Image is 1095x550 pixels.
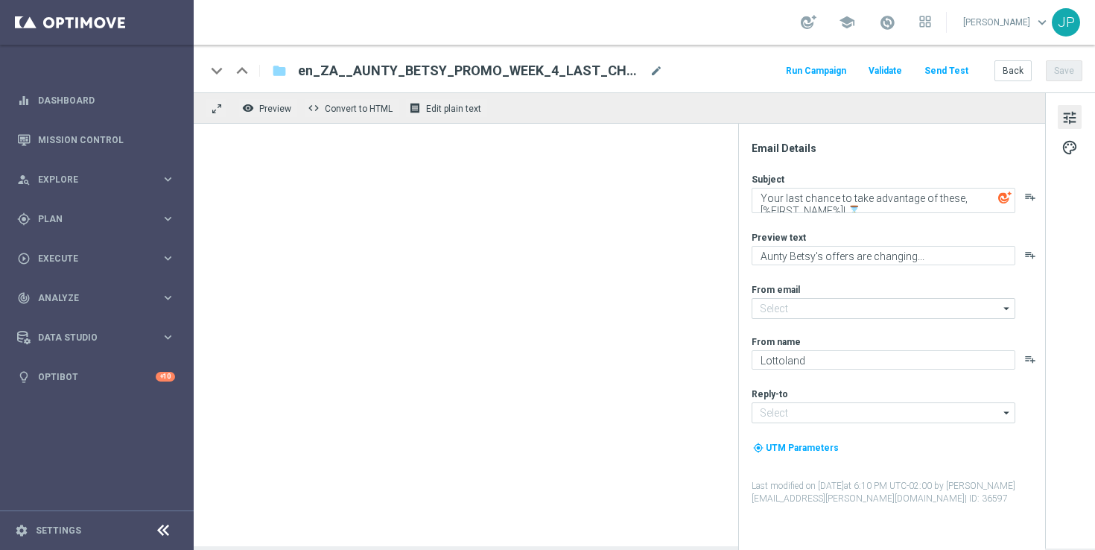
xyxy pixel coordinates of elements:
span: Data Studio [38,333,161,342]
span: school [839,14,855,31]
button: Back [994,60,1032,81]
span: code [308,102,320,114]
div: +10 [156,372,175,382]
span: UTM Parameters [766,443,839,453]
button: Data Studio keyboard_arrow_right [16,332,176,344]
span: Explore [38,175,161,184]
button: folder [270,59,288,83]
button: palette [1058,135,1082,159]
button: equalizer Dashboard [16,95,176,107]
span: keyboard_arrow_down [1034,14,1050,31]
i: my_location [753,443,764,453]
a: Dashboard [38,80,175,120]
i: person_search [17,173,31,186]
span: Validate [869,66,902,76]
i: keyboard_arrow_right [161,330,175,344]
button: person_search Explore keyboard_arrow_right [16,174,176,186]
button: Validate [866,61,904,81]
span: Execute [38,254,161,263]
a: Settings [36,526,81,535]
button: Send Test [922,61,971,81]
label: Reply-to [752,388,788,400]
div: Analyze [17,291,161,305]
div: Data Studio [17,331,161,344]
button: playlist_add [1024,191,1036,203]
a: Optibot [38,357,156,396]
i: equalizer [17,94,31,107]
span: Preview [259,104,291,114]
label: From email [752,284,800,296]
button: receipt Edit plain text [405,98,488,118]
a: Mission Control [38,120,175,159]
span: Plan [38,215,161,224]
i: receipt [409,102,421,114]
span: en_ZA__AUNTY_BETSY_PROMO_WEEK_4_LAST_CHANCE__EMT_ALL_EM_TAC_LT [298,62,644,80]
i: folder [272,62,287,80]
div: Explore [17,173,161,186]
img: optiGenie.svg [998,191,1012,204]
i: keyboard_arrow_right [161,291,175,305]
div: Mission Control [17,120,175,159]
button: Run Campaign [784,61,848,81]
button: gps_fixed Plan keyboard_arrow_right [16,213,176,225]
div: Optibot [17,357,175,396]
button: track_changes Analyze keyboard_arrow_right [16,292,176,304]
button: lightbulb Optibot +10 [16,371,176,383]
i: keyboard_arrow_right [161,172,175,186]
i: play_circle_outline [17,252,31,265]
input: Select [752,298,1015,319]
div: Dashboard [17,80,175,120]
button: my_location UTM Parameters [752,440,840,456]
i: keyboard_arrow_right [161,212,175,226]
i: gps_fixed [17,212,31,226]
label: Preview text [752,232,806,244]
span: palette [1061,138,1078,157]
span: Edit plain text [426,104,481,114]
button: playlist_add [1024,249,1036,261]
span: Analyze [38,294,161,303]
button: Mission Control [16,134,176,146]
i: lightbulb [17,370,31,384]
button: play_circle_outline Execute keyboard_arrow_right [16,253,176,265]
i: arrow_drop_down [1000,299,1015,318]
span: mode_edit [650,64,663,78]
label: Last modified on [DATE] at 6:10 PM UTC-02:00 by [PERSON_NAME][EMAIL_ADDRESS][PERSON_NAME][DOMAIN_... [752,480,1044,505]
div: Plan [17,212,161,226]
button: code Convert to HTML [304,98,399,118]
span: | ID: 36597 [965,493,1008,504]
i: keyboard_arrow_right [161,251,175,265]
span: tune [1061,108,1078,127]
div: Email Details [752,142,1044,155]
a: [PERSON_NAME]keyboard_arrow_down [962,11,1052,34]
i: remove_red_eye [242,102,254,114]
input: Select [752,402,1015,423]
label: From name [752,336,801,348]
i: arrow_drop_down [1000,403,1015,423]
button: remove_red_eye Preview [238,98,298,118]
label: Subject [752,174,784,186]
i: settings [15,524,28,537]
button: playlist_add [1024,353,1036,365]
button: tune [1058,105,1082,129]
span: Convert to HTML [325,104,393,114]
i: track_changes [17,291,31,305]
div: JP [1052,8,1080,37]
div: Execute [17,252,161,265]
button: Save [1046,60,1082,81]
